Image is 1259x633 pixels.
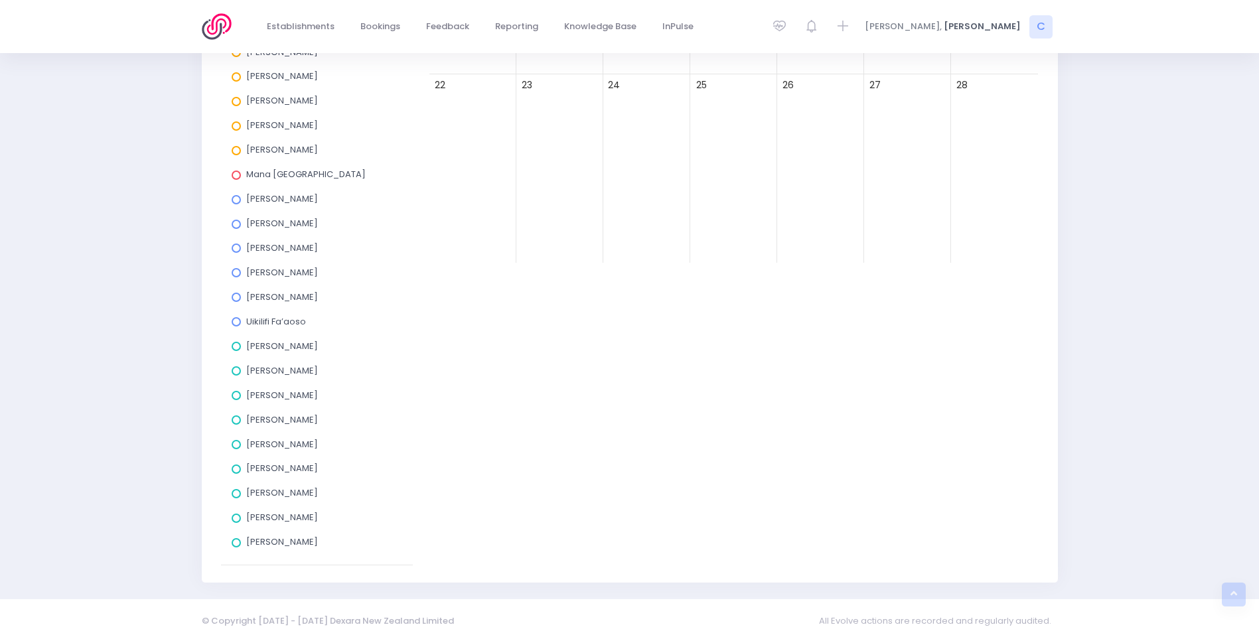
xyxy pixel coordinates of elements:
a: Bookings [350,14,411,40]
span: Bookings [360,20,400,33]
span: [PERSON_NAME] [246,291,318,303]
span: Knowledge Base [564,20,636,33]
span: [PERSON_NAME] [246,438,318,451]
span: 27 [866,76,884,94]
span: 25 [692,76,710,94]
span: [PERSON_NAME] [246,143,318,156]
span: 22 [431,76,449,94]
span: [PERSON_NAME] [246,413,318,426]
a: Establishments [256,14,346,40]
span: 23 [518,76,536,94]
span: C [1029,15,1053,38]
a: Feedback [415,14,481,40]
span: [PERSON_NAME] [246,217,318,230]
span: © Copyright [DATE] - [DATE] Dexara New Zealand Limited [202,614,454,627]
span: [PERSON_NAME] [246,535,318,548]
span: [PERSON_NAME] [246,94,318,107]
span: Uikilifi Fa’aoso [246,315,306,328]
span: [PERSON_NAME] [246,511,318,524]
span: [PERSON_NAME] [246,192,318,205]
span: [PERSON_NAME] [246,364,318,377]
span: Feedback [426,20,469,33]
span: 24 [605,76,623,94]
span: InPulse [662,20,694,33]
span: [PERSON_NAME] [246,389,318,401]
span: Establishments [267,20,334,33]
span: 28 [953,76,971,94]
span: [PERSON_NAME] [944,20,1021,33]
span: [PERSON_NAME] [246,242,318,254]
a: InPulse [652,14,705,40]
span: 26 [779,76,797,94]
span: [PERSON_NAME] [246,462,318,474]
span: [PERSON_NAME] [246,266,318,279]
span: Mana [GEOGRAPHIC_DATA] [246,168,366,180]
img: Logo [202,13,240,40]
a: Knowledge Base [554,14,648,40]
span: [PERSON_NAME], [865,20,942,33]
span: [PERSON_NAME] [246,486,318,499]
span: [PERSON_NAME] [246,119,318,131]
span: [PERSON_NAME] [246,70,318,82]
span: Reporting [495,20,538,33]
a: Reporting [484,14,550,40]
span: [PERSON_NAME] [246,340,318,352]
